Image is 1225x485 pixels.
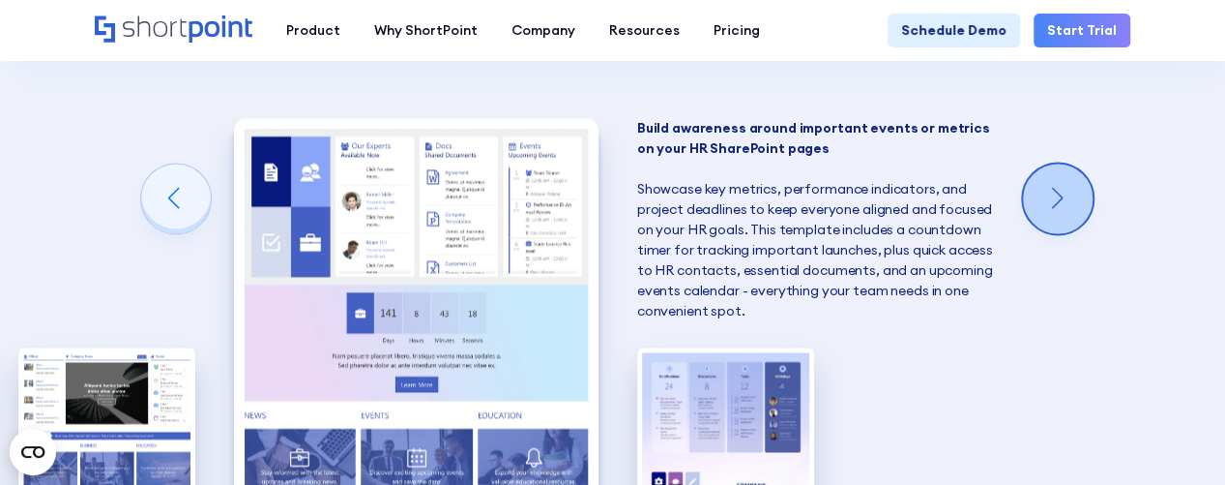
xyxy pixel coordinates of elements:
iframe: Chat Widget [1128,392,1225,485]
a: Home [95,15,252,45]
a: Pricing [696,14,776,47]
div: Why ShortPoint [374,20,478,41]
button: Open CMP widget [10,429,56,475]
a: Schedule Demo [888,14,1020,47]
div: Company [511,20,575,41]
a: Product [269,14,357,47]
div: Next slide [1023,164,1093,233]
div: Product [286,20,340,41]
a: Resources [592,14,696,47]
a: Company [494,14,592,47]
div: Previous slide [141,164,211,233]
div: Pricing [714,20,760,41]
a: Start Trial [1034,14,1130,47]
div: Resources [609,20,680,41]
a: Why ShortPoint [357,14,494,47]
p: Showcase key metrics, performance indicators, and project deadlines to keep everyone aligned and ... [637,118,1001,321]
strong: Build awareness around important events or metrics on your HR SharePoint pages ‍ ‍ [637,119,990,157]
